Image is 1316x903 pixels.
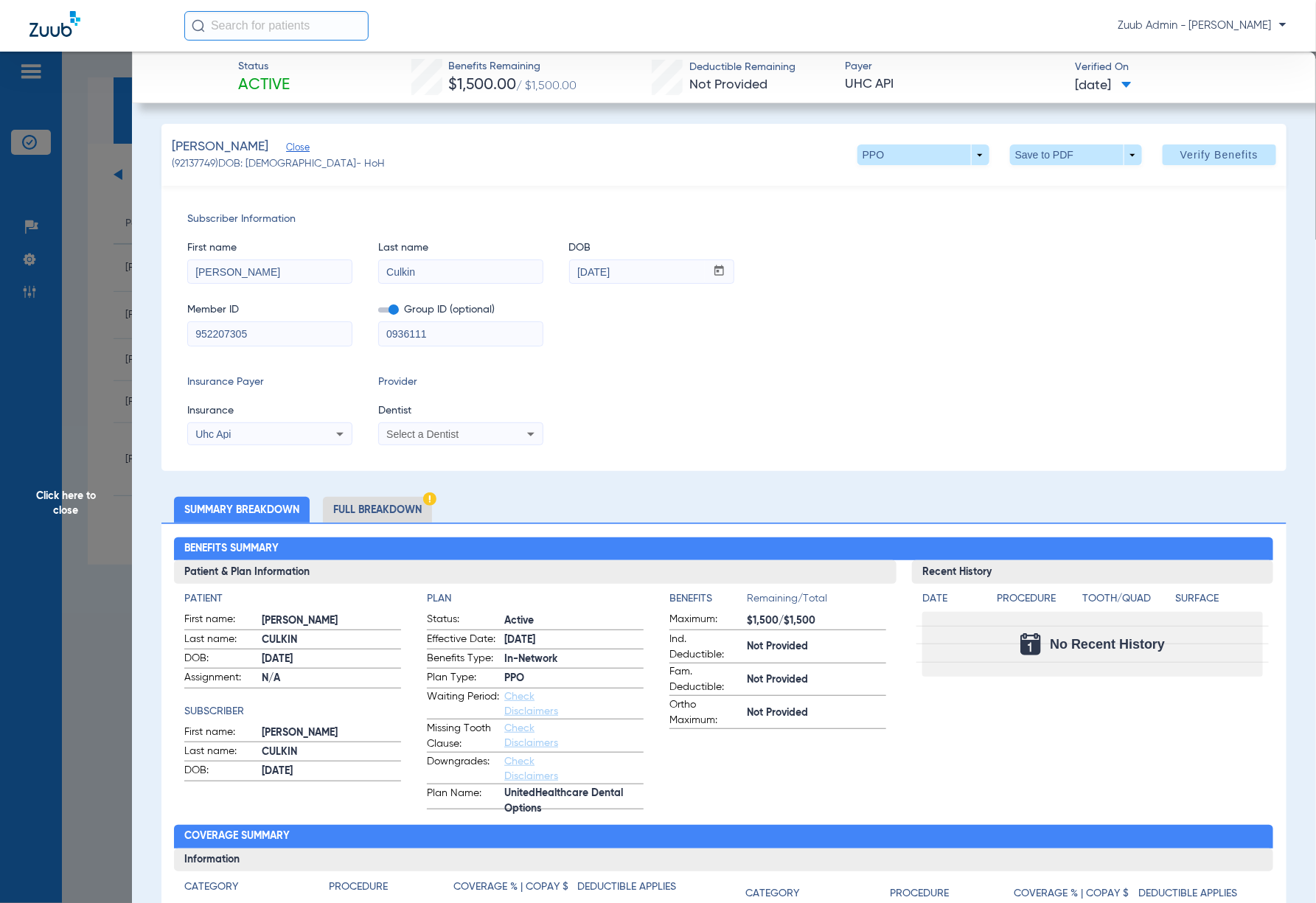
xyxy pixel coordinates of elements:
a: Check Disclaimers [504,723,558,748]
span: Group ID (optional) [378,302,543,318]
h4: Procedure [997,591,1077,607]
app-breakdown-title: Date [922,591,984,612]
button: PPO [857,144,989,165]
span: Dentist [378,403,543,419]
span: Insurance Payer [187,374,352,390]
button: Open calendar [705,260,734,284]
span: Active [504,613,644,629]
span: In-Network [504,652,644,667]
span: No Recent History [1050,637,1165,652]
span: [PERSON_NAME] [262,725,401,741]
h4: Coverage % | Copay $ [453,879,568,895]
iframe: Chat Widget [1242,832,1316,903]
h3: Information [174,848,1273,872]
img: Search Icon [192,19,205,32]
app-breakdown-title: Coverage % | Copay $ [453,879,578,900]
span: / $1,500.00 [516,80,577,92]
h4: Benefits [669,591,747,607]
span: Status: [427,612,499,630]
h4: Procedure [890,886,949,902]
span: Plan Type: [427,670,499,688]
app-breakdown-title: Subscriber [184,704,401,719]
h4: Date [922,591,984,607]
a: Check Disclaimers [504,691,558,717]
span: Plan Name: [427,786,499,809]
span: N/A [262,671,401,686]
span: First name: [184,725,257,742]
span: Downgrades: [427,754,499,784]
span: $1,500.00 [448,77,516,93]
span: Not Provided [747,705,886,721]
h4: Patient [184,591,401,607]
h4: Deductible Applies [1139,886,1238,902]
span: Last name [378,240,543,256]
span: Active [238,75,290,96]
h3: Recent History [912,560,1273,584]
span: Close [286,142,299,156]
app-breakdown-title: Tooth/Quad [1082,591,1170,612]
span: Effective Date: [427,632,499,649]
span: [DATE] [1075,77,1132,95]
span: Status [238,59,290,74]
span: Benefits Remaining [448,59,577,74]
span: Insurance [187,403,352,419]
span: [DATE] [504,632,644,648]
span: UnitedHealthcare Dental Options [504,793,644,809]
span: UHC API [845,75,1062,94]
span: Verified On [1075,60,1292,75]
span: [PERSON_NAME] [262,613,401,629]
li: Summary Breakdown [174,497,310,523]
span: Last name: [184,632,257,649]
span: Not Provided [747,639,886,655]
span: Payer [845,59,1062,74]
span: Maximum: [669,612,742,630]
span: CULKIN [262,632,401,648]
span: Provider [378,374,543,390]
h4: Procedure [329,879,388,895]
span: DOB [569,240,734,256]
span: CULKIN [262,745,401,760]
span: PPO [504,671,644,686]
button: Verify Benefits [1163,144,1276,165]
span: [DATE] [262,652,401,667]
app-breakdown-title: Category [184,879,329,900]
span: Waiting Period: [427,689,499,719]
img: Calendar [1020,633,1041,655]
h4: Category [184,879,238,895]
span: DOB: [184,763,257,781]
button: Save to PDF [1010,144,1142,165]
span: Last name: [184,744,257,761]
span: Ind. Deductible: [669,632,742,663]
h2: Coverage Summary [174,825,1273,848]
h4: Coverage % | Copay $ [1014,886,1129,902]
h4: Plan [427,591,644,607]
span: Select a Dentist [386,428,459,440]
a: Check Disclaimers [504,756,558,781]
span: Assignment: [184,670,257,688]
li: Full Breakdown [323,497,432,523]
app-breakdown-title: Benefits [669,591,747,612]
span: Uhc Api [195,428,231,440]
h2: Benefits Summary [174,537,1273,561]
span: First name: [184,612,257,630]
span: Deductible Remaining [689,60,795,75]
h4: Category [745,886,799,902]
app-breakdown-title: Surface [1175,591,1263,612]
h4: Tooth/Quad [1082,591,1170,607]
span: Fam. Deductible: [669,664,742,695]
span: Not Provided [689,78,767,91]
span: Benefits Type: [427,651,499,669]
span: $1,500/$1,500 [747,613,886,629]
span: Verify Benefits [1180,149,1258,161]
span: Not Provided [747,672,886,688]
span: Subscriber Information [187,212,1261,227]
h4: Surface [1175,591,1263,607]
span: Missing Tooth Clause: [427,721,499,752]
span: Member ID [187,302,352,318]
h3: Patient & Plan Information [174,560,897,584]
img: Zuub Logo [29,11,80,37]
span: DOB: [184,651,257,669]
span: First name [187,240,352,256]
